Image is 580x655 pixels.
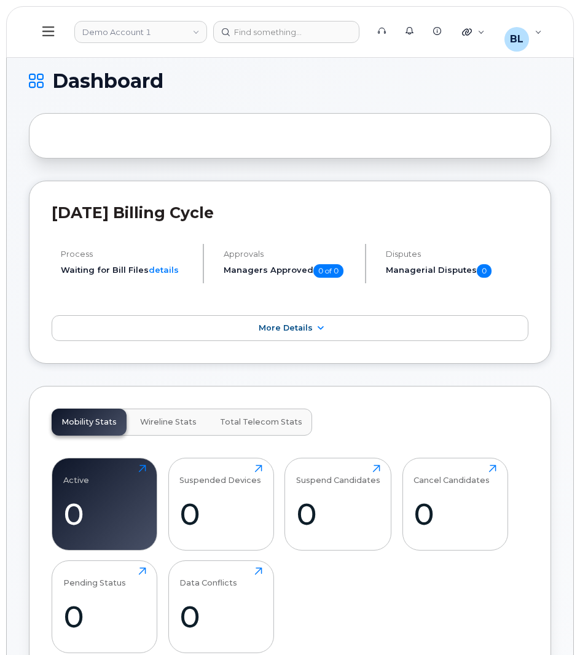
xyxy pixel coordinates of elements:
[179,567,237,587] div: Data Conflicts
[61,264,192,276] li: Waiting for Bill Files
[52,203,528,222] h2: [DATE] Billing Cycle
[313,264,343,278] span: 0 of 0
[179,465,262,543] a: Suspended Devices0
[63,496,146,532] div: 0
[140,417,197,427] span: Wireline Stats
[413,465,496,543] a: Cancel Candidates0
[220,417,302,427] span: Total Telecom Stats
[179,567,262,646] a: Data Conflicts0
[149,265,179,275] a: details
[296,496,380,532] div: 0
[52,72,163,90] span: Dashboard
[179,598,262,635] div: 0
[63,465,89,485] div: Active
[63,567,146,646] a: Pending Status0
[386,249,528,259] h4: Disputes
[63,465,146,543] a: Active0
[477,264,492,278] span: 0
[386,264,528,278] h5: Managerial Disputes
[296,465,380,485] div: Suspend Candidates
[179,465,261,485] div: Suspended Devices
[224,249,355,259] h4: Approvals
[413,496,496,532] div: 0
[413,465,490,485] div: Cancel Candidates
[63,567,126,587] div: Pending Status
[259,323,313,332] span: More Details
[296,465,380,543] a: Suspend Candidates0
[61,249,192,259] h4: Process
[179,496,262,532] div: 0
[224,264,355,278] h5: Managers Approved
[63,598,146,635] div: 0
